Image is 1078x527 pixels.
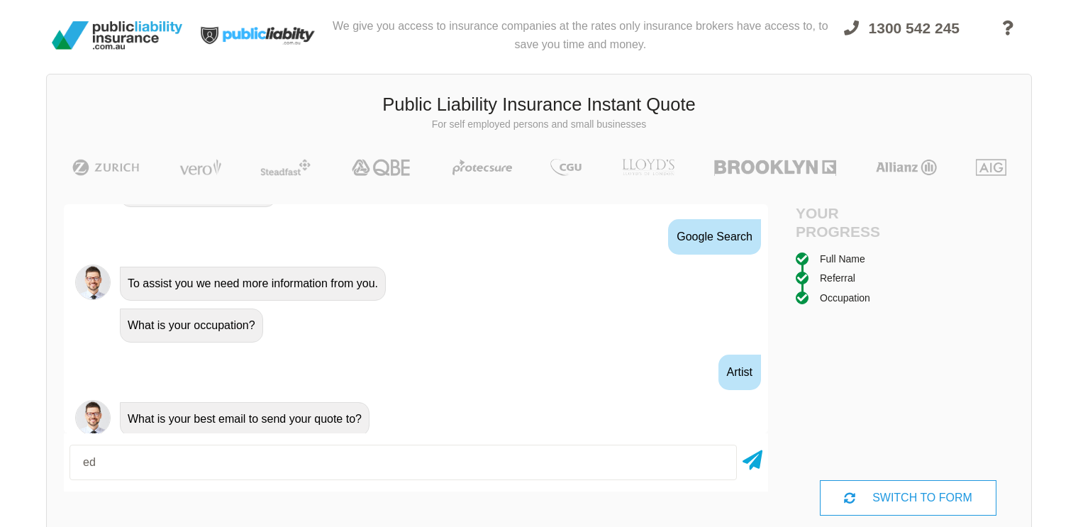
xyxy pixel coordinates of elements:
img: Chatbot | PLI [75,400,111,436]
a: 1300 542 245 [831,11,972,65]
div: We give you access to insurance companies at the rates only insurance brokers have access to, to ... [330,6,831,65]
p: For self employed persons and small businesses [57,118,1021,132]
div: Occupation [820,290,870,306]
h4: Your Progress [796,204,908,240]
img: AIG | Public Liability Insurance [970,159,1012,176]
div: To assist you we need more information from you. [120,267,386,301]
div: Google Search [668,219,761,255]
div: What is your best email to send your quote to? [120,402,369,436]
img: QBE | Public Liability Insurance [343,159,420,176]
img: Protecsure | Public Liability Insurance [447,159,518,176]
span: 1300 542 245 [869,20,960,36]
img: Public Liability Insurance Light [188,6,330,65]
div: Referral [820,270,855,286]
h3: Public Liability Insurance Instant Quote [57,92,1021,118]
img: Vero | Public Liability Insurance [173,159,228,176]
div: Full Name [820,251,865,267]
img: CGU | Public Liability Insurance [545,159,587,176]
div: Artist [718,355,761,390]
img: Steadfast | Public Liability Insurance [255,159,317,176]
img: Zurich | Public Liability Insurance [66,159,146,176]
input: Your email [70,445,737,480]
img: Allianz | Public Liability Insurance [869,159,944,176]
img: Chatbot | PLI [75,265,111,300]
div: SWITCH TO FORM [820,480,996,516]
img: Public Liability Insurance [46,16,188,55]
div: What is your occupation? [120,309,263,343]
img: LLOYD's | Public Liability Insurance [614,159,682,176]
img: Brooklyn | Public Liability Insurance [709,159,841,176]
